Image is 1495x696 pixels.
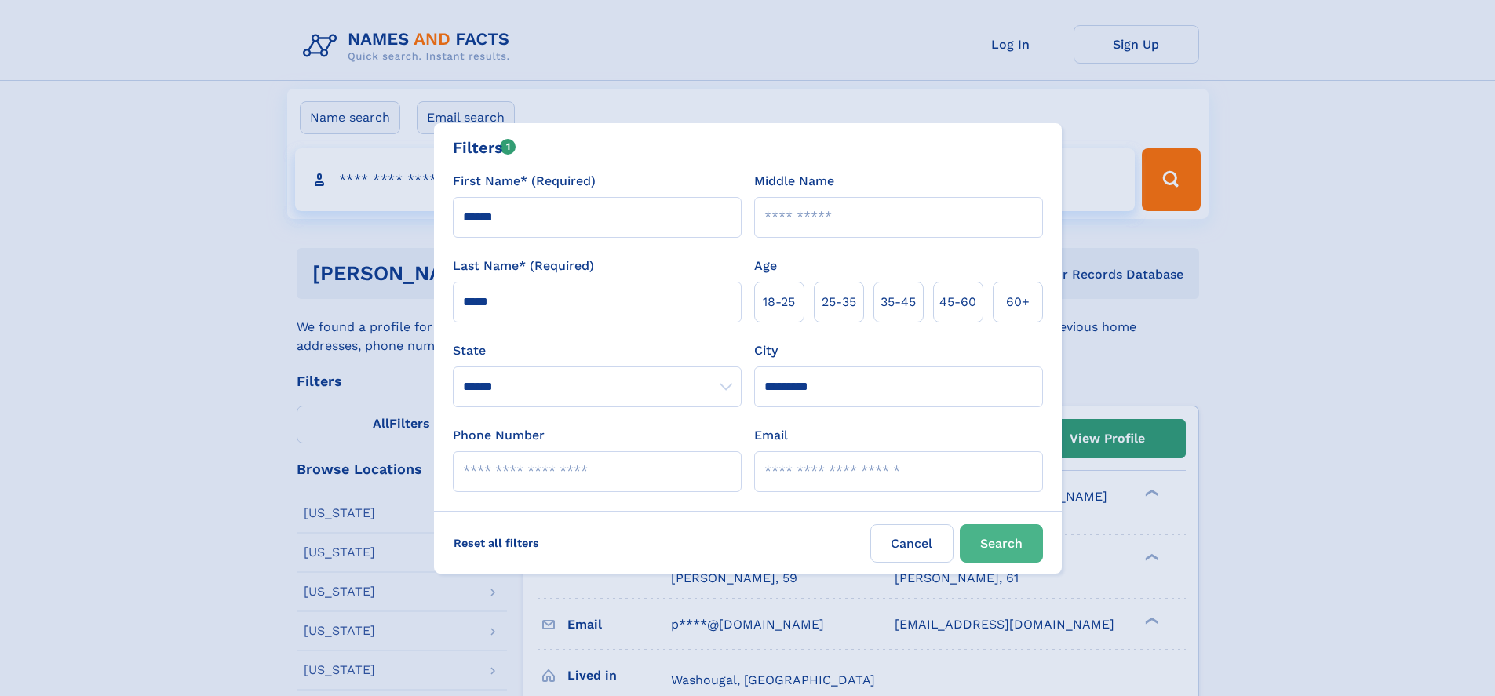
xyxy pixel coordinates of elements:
[939,293,976,312] span: 45‑60
[870,524,954,563] label: Cancel
[453,136,516,159] div: Filters
[754,172,834,191] label: Middle Name
[453,341,742,360] label: State
[453,257,594,275] label: Last Name* (Required)
[822,293,856,312] span: 25‑35
[960,524,1043,563] button: Search
[453,172,596,191] label: First Name* (Required)
[754,426,788,445] label: Email
[881,293,916,312] span: 35‑45
[763,293,795,312] span: 18‑25
[1006,293,1030,312] span: 60+
[754,341,778,360] label: City
[443,524,549,562] label: Reset all filters
[754,257,777,275] label: Age
[453,426,545,445] label: Phone Number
